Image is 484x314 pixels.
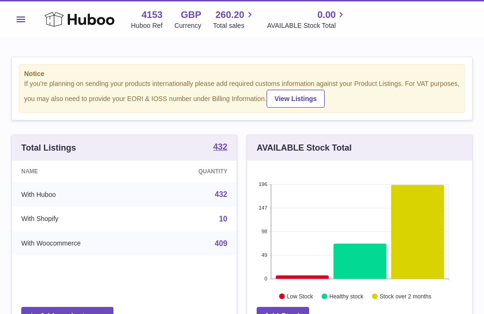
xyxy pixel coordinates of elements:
h3: Total Listings [21,142,76,153]
a: 260.20 Total sales [213,8,255,30]
td: With Shopify [12,207,151,231]
text: Healthy stock [329,293,364,300]
text: Stock over 2 months [380,293,431,300]
td: With Huboo [12,182,151,207]
div: Huboo Ref [131,21,163,30]
text: 0 [264,276,267,281]
td: With Woocommerce [12,231,151,256]
text: 196 [259,181,267,187]
span: 0.00 [317,8,336,21]
text: Low Stock [287,293,313,300]
text: 49 [261,252,267,258]
th: Quantity [151,161,237,182]
a: View Listings [267,90,325,108]
span: 260.20 [216,8,244,21]
text: 98 [261,229,267,234]
span: AVAILABLE Stock Total [267,21,347,30]
h3: AVAILABLE Stock Total [257,142,352,153]
text: 147 [259,205,267,211]
div: If you're planning on sending your products internationally please add required customs informati... [24,79,460,108]
a: 432 [213,143,227,153]
a: 0.00 AVAILABLE Stock Total [267,8,347,30]
strong: Notice [24,69,460,78]
strong: 4153 [141,8,163,21]
strong: 432 [213,143,227,151]
a: 432 [215,190,227,198]
a: 409 [215,239,227,247]
div: Currency [174,21,201,30]
strong: GBP [181,8,201,21]
span: Total sales [213,21,255,30]
a: 10 [219,215,227,223]
th: Name [12,161,151,182]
